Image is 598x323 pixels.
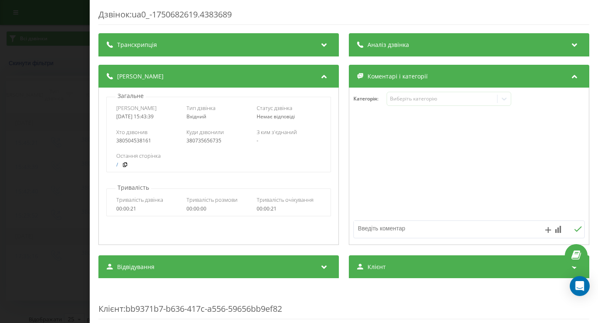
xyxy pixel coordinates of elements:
[117,263,154,271] span: Відвідування
[116,196,163,203] span: Тривалість дзвінка
[98,303,123,314] span: Клієнт
[98,9,589,25] div: Дзвінок : ua0_-1750682619.4383689
[368,72,428,81] span: Коментарі і категорії
[116,114,181,120] div: [DATE] 15:43:39
[116,206,181,212] div: 00:00:21
[115,92,146,100] p: Загальне
[117,72,164,81] span: [PERSON_NAME]
[186,104,216,112] span: Тип дзвінка
[116,128,147,136] span: Хто дзвонив
[257,113,295,120] span: Немає відповіді
[390,95,494,102] div: Виберіть категорію
[116,152,161,159] span: Остання сторінка
[116,104,157,112] span: [PERSON_NAME]
[570,276,590,296] div: Open Intercom Messenger
[353,96,387,102] h4: Категорія :
[368,263,386,271] span: Клієнт
[116,162,118,168] a: /
[186,206,251,212] div: 00:00:00
[186,128,224,136] span: Куди дзвонили
[257,206,321,212] div: 00:00:21
[186,196,238,203] span: Тривалість розмови
[257,138,321,144] div: -
[257,128,297,136] span: З ким з'єднаний
[98,286,589,319] div: : bb9371b7-b636-417c-a556-59656bb9ef82
[368,41,409,49] span: Аналіз дзвінка
[115,184,151,192] p: Тривалість
[257,104,292,112] span: Статус дзвінка
[186,113,206,120] span: Вхідний
[117,41,157,49] span: Транскрипція
[116,138,181,144] div: 380504538161
[186,138,251,144] div: 380735656735
[257,196,314,203] span: Тривалість очікування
